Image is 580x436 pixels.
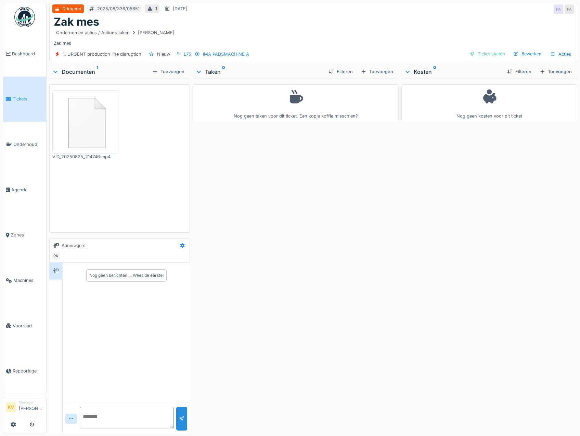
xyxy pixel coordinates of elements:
[52,68,150,76] div: Documenten
[184,51,191,57] div: L75
[11,232,43,238] span: Zones
[6,402,16,412] li: KV
[3,303,46,349] a: Voorraad
[19,400,43,405] div: Manager
[504,67,534,76] div: Filteren
[3,349,46,394] a: Rapportage
[3,122,46,167] a: Onderhoud
[155,5,157,12] div: 1
[3,31,46,77] a: Dashboard
[358,67,396,76] div: Toevoegen
[406,87,573,119] div: Nog geen kosten voor dit ticket
[62,5,81,12] div: Dringend
[52,153,118,160] div: VID_20250825_214746.mp4
[195,68,323,76] div: Taken
[13,96,43,102] span: Tickets
[157,51,170,57] div: Nieuw
[222,68,225,76] sup: 0
[203,51,249,57] div: IMA PADSMACHINE A
[6,400,43,416] a: KV Manager[PERSON_NAME]
[89,272,164,278] div: Nog geen berichten … Wees de eerste!
[11,187,43,193] span: Agenda
[404,68,502,76] div: Kosten
[13,368,43,374] span: Rapportage
[54,15,99,28] h1: Zak mes
[565,4,574,14] div: PA
[19,400,43,414] li: [PERSON_NAME]
[96,68,98,76] sup: 1
[12,51,43,57] span: Dashboard
[467,49,508,58] div: Ticket sluiten
[13,141,43,148] span: Onderhoud
[14,7,35,27] img: Badge_color-CXgf-gQk.svg
[547,49,574,59] div: Acties
[54,92,117,152] img: 84750757-fdcc6f00-afbb-11ea-908a-1074b026b06b.png
[3,167,46,213] a: Agenda
[51,251,61,261] div: PA
[54,28,573,46] div: Zak mes
[433,68,436,76] sup: 0
[3,258,46,303] a: Machines
[173,5,188,12] div: [DATE]
[511,49,544,58] div: Bewerken
[62,242,86,249] div: Aanvragers
[3,213,46,258] a: Zones
[554,4,563,14] div: PA
[197,87,394,119] div: Nog geen taken voor dit ticket. Een kopje koffie misschien?
[63,51,141,57] div: 1. URGENT production line disruption
[326,67,356,76] div: Filteren
[97,5,140,12] div: 2025/08/336/05851
[56,29,175,36] div: Ondernomen acties / Actions taken [PERSON_NAME]
[150,67,187,76] div: Toevoegen
[537,67,575,76] div: Toevoegen
[3,77,46,122] a: Tickets
[13,323,43,329] span: Voorraad
[13,277,43,284] span: Machines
